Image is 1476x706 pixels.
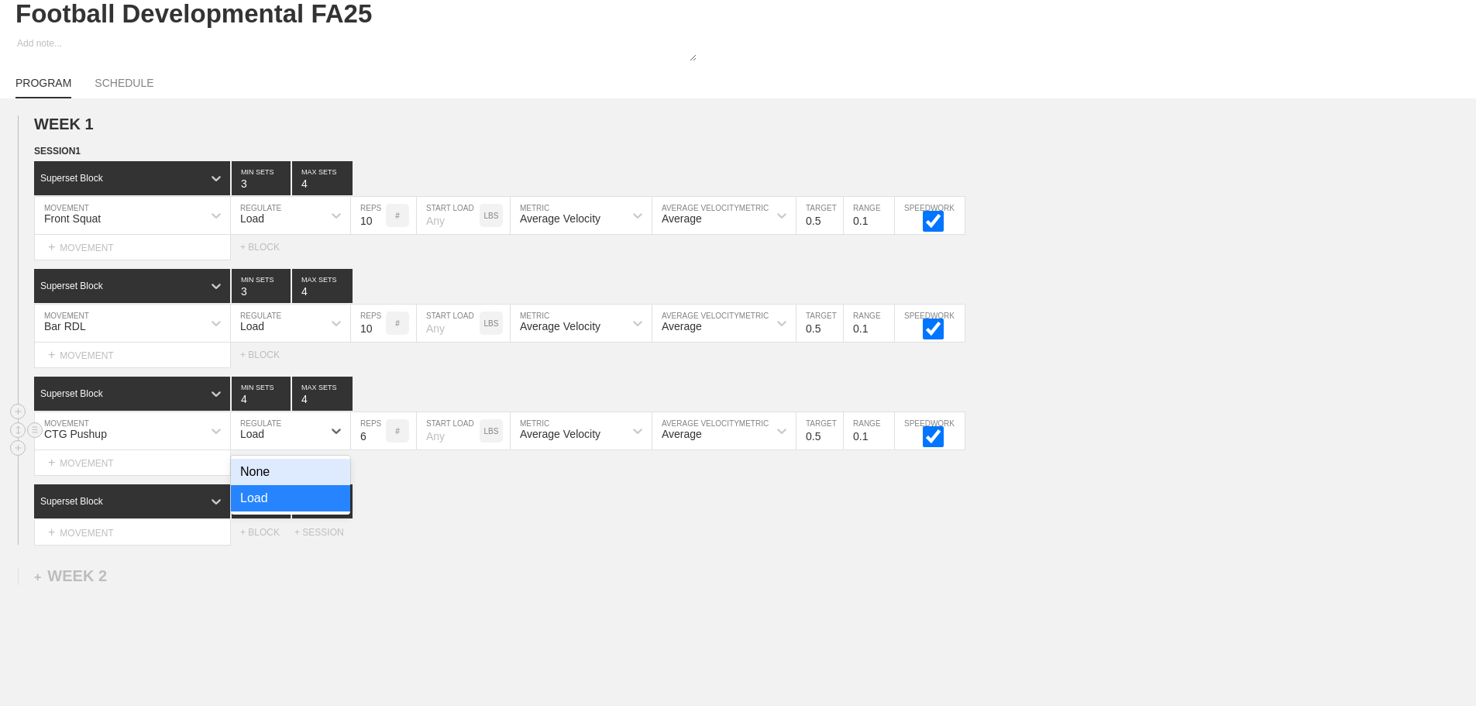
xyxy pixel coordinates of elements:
div: Average [662,428,702,440]
div: Load [240,212,264,225]
div: Load [240,428,264,440]
span: + [48,525,55,539]
span: + [34,570,41,584]
p: LBS [484,427,499,436]
div: Superset Block [40,173,103,184]
div: MOVEMENT [34,520,231,546]
input: None [292,377,353,411]
input: None [292,161,353,195]
p: LBS [484,319,499,328]
div: Load [240,320,264,332]
p: # [395,427,400,436]
input: Any [417,197,480,234]
input: None [292,269,353,303]
span: + [48,456,55,469]
div: WEEK 2 [34,567,107,585]
div: Superset Block [40,281,103,291]
div: MOVEMENT [34,235,231,260]
span: SESSION 1 [34,146,81,157]
div: + BLOCK [240,242,294,253]
span: + [48,240,55,253]
iframe: Chat Widget [1197,526,1476,706]
a: PROGRAM [15,77,71,98]
div: + BLOCK [240,527,294,538]
div: Load [231,485,350,511]
a: SCHEDULE [95,77,153,97]
div: None [231,459,350,485]
div: Average Velocity [520,320,600,332]
div: MOVEMENT [34,343,231,368]
div: Average [662,212,702,225]
div: Bar RDL [44,320,86,332]
span: WEEK 1 [34,115,94,133]
p: LBS [484,212,499,220]
div: Average [662,320,702,332]
div: + BLOCK [240,350,294,360]
input: Any [417,305,480,342]
div: Front Squat [44,212,101,225]
div: CTG Pushup [44,428,107,440]
div: MOVEMENT [34,450,231,476]
p: # [395,319,400,328]
p: # [395,212,400,220]
input: Any [417,412,480,449]
div: Superset Block [40,388,103,399]
span: + [48,348,55,361]
div: Average Velocity [520,212,600,225]
div: + SESSION [294,527,356,538]
div: Superset Block [40,496,103,507]
div: Average Velocity [520,428,600,440]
